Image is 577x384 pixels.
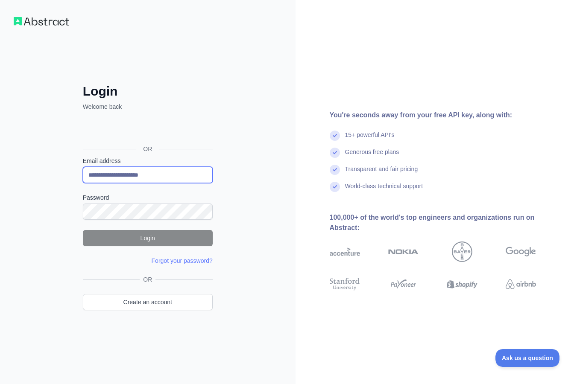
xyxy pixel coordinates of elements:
img: google [506,241,536,262]
h2: Login [83,84,213,99]
p: Welcome back [83,102,213,111]
button: Login [83,230,213,246]
img: bayer [452,241,472,262]
div: Generous free plans [345,148,399,165]
iframe: Toggle Customer Support [495,349,560,367]
img: airbnb [506,276,536,292]
img: stanford university [330,276,360,292]
span: OR [136,145,159,153]
iframe: Sign in with Google Button [79,120,215,139]
img: check mark [330,182,340,192]
img: check mark [330,131,340,141]
a: Forgot your password? [152,257,213,264]
img: accenture [330,241,360,262]
div: You're seconds away from your free API key, along with: [330,110,564,120]
img: check mark [330,148,340,158]
img: Workflow [14,17,69,26]
label: Password [83,193,213,202]
div: 100,000+ of the world's top engineers and organizations run on Abstract: [330,212,564,233]
div: World-class technical support [345,182,423,199]
label: Email address [83,157,213,165]
img: shopify [447,276,477,292]
img: nokia [388,241,419,262]
div: 15+ powerful API's [345,131,395,148]
a: Create an account [83,294,213,310]
div: Transparent and fair pricing [345,165,418,182]
img: check mark [330,165,340,175]
img: payoneer [388,276,419,292]
span: OR [140,275,155,284]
